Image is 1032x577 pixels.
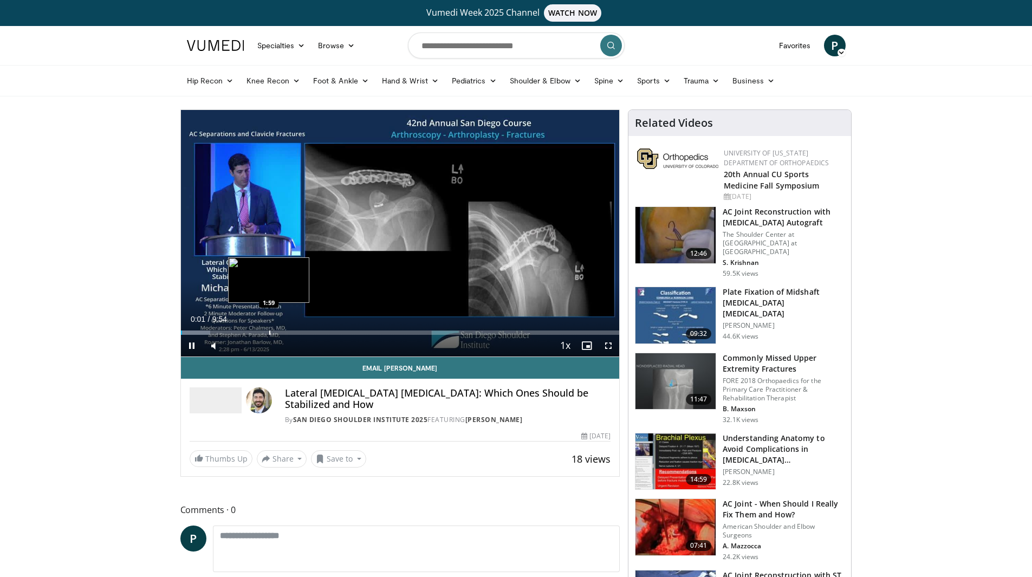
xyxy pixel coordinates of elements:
span: 12:46 [686,248,712,259]
a: 20th Annual CU Sports Medicine Fall Symposium [724,169,819,191]
a: Pediatrics [445,70,503,92]
span: 9:54 [212,315,227,323]
span: Comments 0 [180,503,620,517]
button: Fullscreen [598,335,619,356]
h4: Lateral [MEDICAL_DATA] [MEDICAL_DATA]: Which Ones Should be Stabilized and How [285,387,611,411]
a: P [180,526,206,552]
h3: AC Joint - When Should I Really Fix Them and How? [723,498,845,520]
a: P [824,35,846,56]
img: image.jpeg [228,257,309,303]
p: [PERSON_NAME] [723,321,845,330]
a: [PERSON_NAME] [465,415,523,424]
h3: Understanding Anatomy to Avoid Complications in [MEDICAL_DATA] [MEDICAL_DATA] [723,433,845,465]
a: 12:46 AC Joint Reconstruction with [MEDICAL_DATA] Autograft The Shoulder Center at [GEOGRAPHIC_DA... [635,206,845,278]
h3: AC Joint Reconstruction with [MEDICAL_DATA] Autograft [723,206,845,228]
span: 07:41 [686,540,712,551]
p: 24.2K views [723,553,758,561]
p: American Shoulder and Elbow Surgeons [723,522,845,540]
img: Avatar [246,387,272,413]
p: 59.5K views [723,269,758,278]
img: San Diego Shoulder Institute 2025 [190,387,242,413]
a: Browse [311,35,361,56]
p: 32.1K views [723,416,758,424]
a: Hand & Wrist [375,70,445,92]
p: [PERSON_NAME] [723,468,845,476]
div: [DATE] [581,431,611,441]
button: Save to [311,450,366,468]
img: mazz_3.png.150x105_q85_crop-smart_upscale.jpg [635,499,716,555]
a: Business [726,70,781,92]
a: 11:47 Commonly Missed Upper Extremity Fractures FORE 2018 Orthopaedics for the Primary Care Pract... [635,353,845,424]
img: Clavicle_Fx_ORIF_FINAL-H.264_for_You_Tube_SD_480x360__100006823_3.jpg.150x105_q85_crop-smart_upsc... [635,287,716,343]
span: 18 views [572,452,611,465]
p: FORE 2018 Orthopaedics for the Primary Care Practitioner & Rehabilitation Therapist [723,377,845,403]
p: 22.8K views [723,478,758,487]
span: / [208,315,210,323]
p: B. Maxson [723,405,845,413]
img: DAC6PvgZ22mCeOyX4xMDoxOmdtO40mAx.150x105_q85_crop-smart_upscale.jpg [635,433,716,490]
h4: Related Videos [635,116,713,129]
span: 14:59 [686,474,712,485]
a: Favorites [773,35,817,56]
div: [DATE] [724,192,842,202]
button: Mute [203,335,224,356]
a: 07:41 AC Joint - When Should I Really Fix Them and How? American Shoulder and Elbow Surgeons A. M... [635,498,845,561]
a: San Diego Shoulder Institute 2025 [293,415,428,424]
span: 0:01 [191,315,205,323]
a: Hip Recon [180,70,241,92]
div: By FEATURING [285,415,611,425]
img: VuMedi Logo [187,40,244,51]
button: Enable picture-in-picture mode [576,335,598,356]
h3: Commonly Missed Upper Extremity Fractures [723,353,845,374]
img: 355603a8-37da-49b6-856f-e00d7e9307d3.png.150x105_q85_autocrop_double_scale_upscale_version-0.2.png [637,148,718,169]
a: Foot & Ankle [307,70,375,92]
p: S. Krishnan [723,258,845,267]
button: Pause [181,335,203,356]
video-js: Video Player [181,110,620,357]
img: 134172_0000_1.png.150x105_q85_crop-smart_upscale.jpg [635,207,716,263]
a: Sports [631,70,677,92]
p: A. Mazzocca [723,542,845,550]
a: Trauma [677,70,726,92]
button: Share [257,450,307,468]
a: Spine [588,70,631,92]
a: Vumedi Week 2025 ChannelWATCH NOW [189,4,844,22]
input: Search topics, interventions [408,33,625,59]
button: Playback Rate [554,335,576,356]
div: Progress Bar [181,330,620,335]
a: 09:32 Plate Fixation of Midshaft [MEDICAL_DATA] [MEDICAL_DATA] [PERSON_NAME] 44.6K views [635,287,845,344]
a: Thumbs Up [190,450,252,467]
img: b2c65235-e098-4cd2-ab0f-914df5e3e270.150x105_q85_crop-smart_upscale.jpg [635,353,716,410]
p: The Shoulder Center at [GEOGRAPHIC_DATA] at [GEOGRAPHIC_DATA] [723,230,845,256]
p: 44.6K views [723,332,758,341]
span: 09:32 [686,328,712,339]
span: 11:47 [686,394,712,405]
a: University of [US_STATE] Department of Orthopaedics [724,148,829,167]
a: Email [PERSON_NAME] [181,357,620,379]
h3: Plate Fixation of Midshaft [MEDICAL_DATA] [MEDICAL_DATA] [723,287,845,319]
span: WATCH NOW [544,4,601,22]
a: 14:59 Understanding Anatomy to Avoid Complications in [MEDICAL_DATA] [MEDICAL_DATA] [PERSON_NAME]... [635,433,845,490]
a: Knee Recon [240,70,307,92]
a: Shoulder & Elbow [503,70,588,92]
a: Specialties [251,35,312,56]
